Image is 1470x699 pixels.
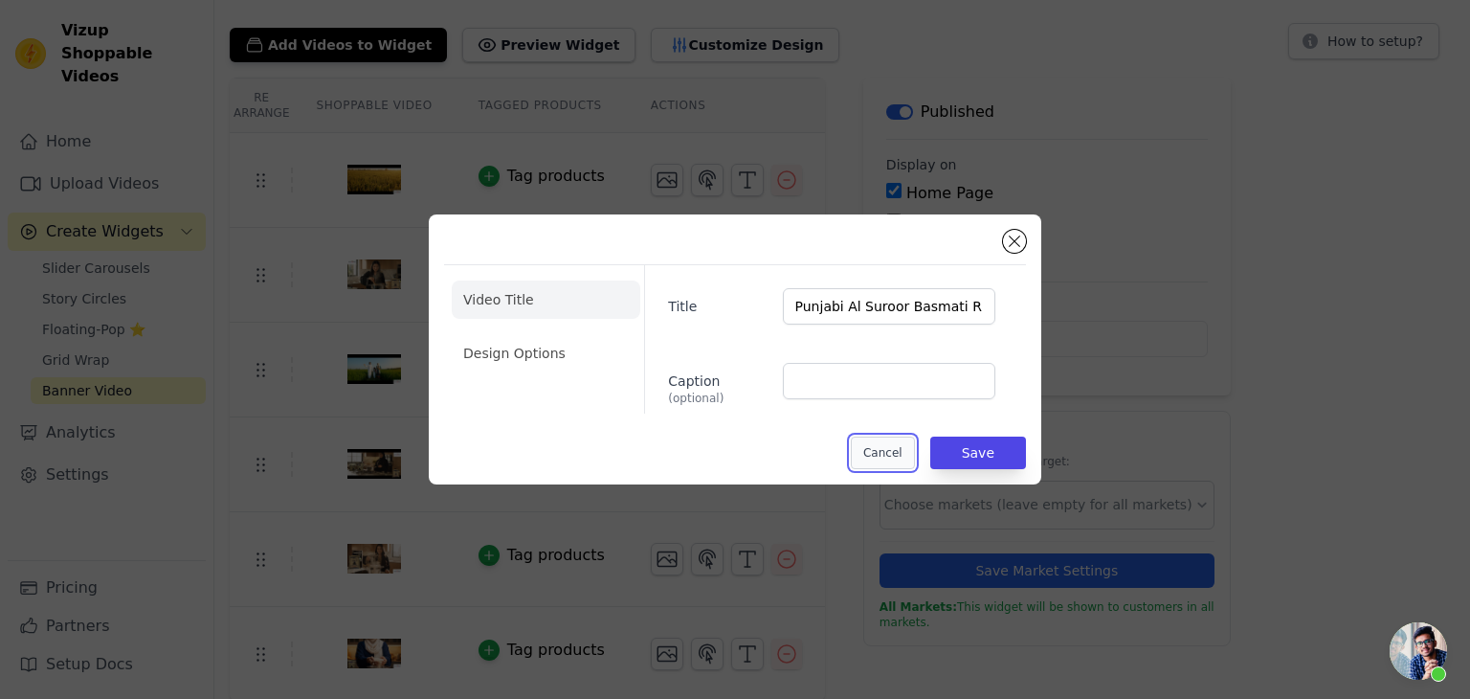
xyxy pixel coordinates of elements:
li: Video Title [452,281,640,319]
label: Title [668,289,767,316]
button: Close modal [1003,230,1026,253]
span: (optional) [668,391,767,406]
div: Open chat [1390,622,1447,680]
li: Design Options [452,334,640,372]
label: Caption [668,364,767,406]
button: Save [930,437,1026,469]
button: Cancel [851,437,915,469]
